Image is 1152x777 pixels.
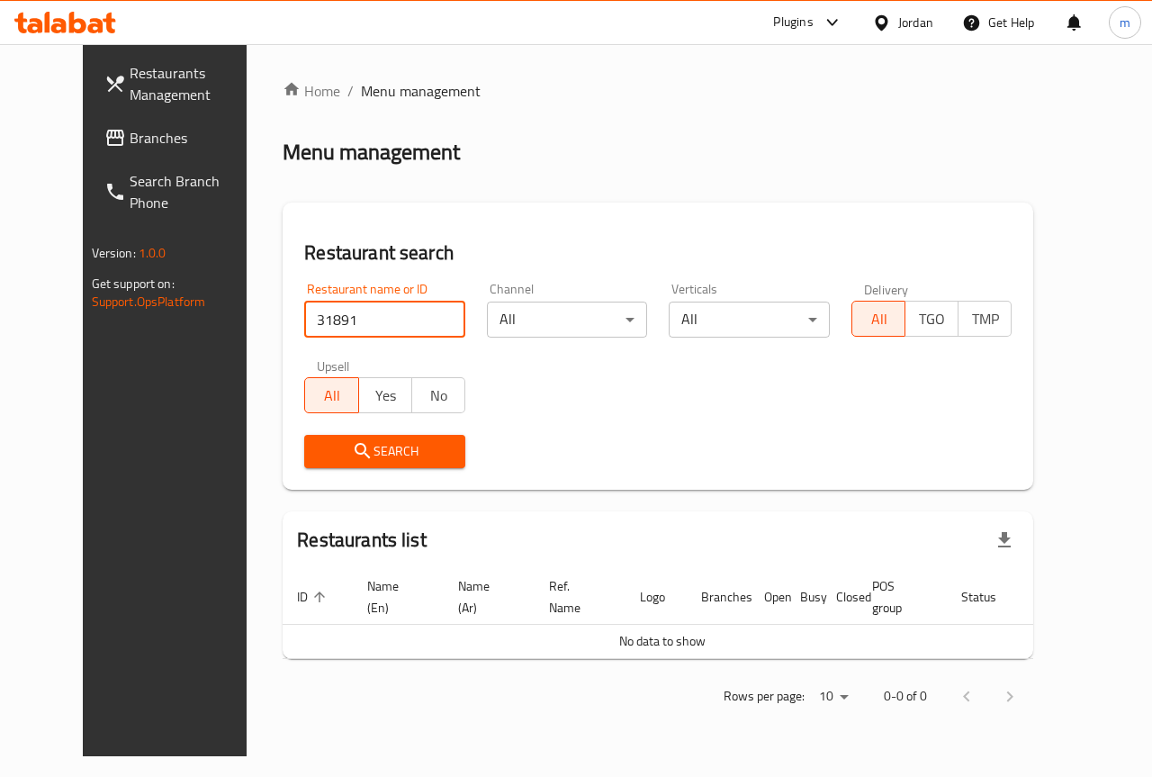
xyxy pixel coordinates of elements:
[458,575,513,619] span: Name (Ar)
[304,435,465,468] button: Search
[1120,13,1130,32] span: m
[366,383,405,409] span: Yes
[92,241,136,265] span: Version:
[283,80,1033,102] nav: breadcrumb
[92,290,206,313] a: Support.OpsPlatform
[750,570,786,625] th: Open
[358,377,412,413] button: Yes
[367,575,422,619] span: Name (En)
[966,306,1004,332] span: TMP
[898,13,933,32] div: Jordan
[317,359,350,372] label: Upsell
[304,302,465,338] input: Search for restaurant name or ID..
[904,301,958,337] button: TGO
[297,527,426,554] h2: Restaurants list
[724,685,805,708] p: Rows per page:
[312,383,351,409] span: All
[864,283,909,295] label: Delivery
[90,51,275,116] a: Restaurants Management
[487,302,648,338] div: All
[361,80,481,102] span: Menu management
[958,301,1012,337] button: TMP
[304,239,1012,267] h2: Restaurant search
[347,80,354,102] li: /
[822,570,858,625] th: Closed
[90,116,275,159] a: Branches
[419,383,458,409] span: No
[625,570,687,625] th: Logo
[92,272,175,295] span: Get support on:
[283,80,340,102] a: Home
[884,685,927,708] p: 0-0 of 0
[411,377,465,413] button: No
[913,306,951,332] span: TGO
[283,570,1103,659] table: enhanced table
[851,301,905,337] button: All
[130,62,261,105] span: Restaurants Management
[773,12,813,33] div: Plugins
[687,570,750,625] th: Branches
[90,159,275,224] a: Search Branch Phone
[139,241,166,265] span: 1.0.0
[297,586,331,608] span: ID
[961,586,1020,608] span: Status
[619,629,706,653] span: No data to show
[283,138,460,167] h2: Menu management
[872,575,925,619] span: POS group
[669,302,830,338] div: All
[549,575,604,619] span: Ref. Name
[859,306,898,332] span: All
[130,127,261,149] span: Branches
[786,570,822,625] th: Busy
[130,170,261,213] span: Search Branch Phone
[319,440,451,463] span: Search
[812,683,855,710] div: Rows per page:
[304,377,358,413] button: All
